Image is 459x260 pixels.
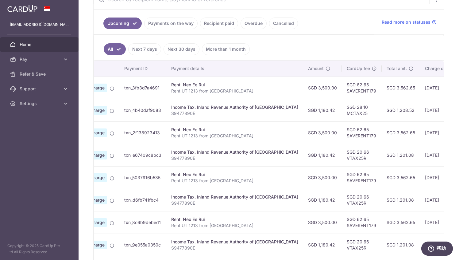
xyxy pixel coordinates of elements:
[382,189,420,211] td: SGD 1,201.08
[20,71,60,77] span: Refer & Save
[171,245,298,251] p: S9477890E
[382,234,420,256] td: SGD 1,201.08
[342,189,382,211] td: SGD 20.66 VTAX25R
[303,211,342,234] td: SGD 3,500.00
[308,65,324,72] span: Amount
[421,242,453,257] iframe: 打开一个小组件，您可以在其中找到更多信息
[119,189,166,211] td: txn_d6fb741fbc4
[20,41,60,48] span: Home
[119,99,166,121] td: txn_4b40daf9083
[171,127,298,133] div: Rent. Neo Ee Rui
[387,65,407,72] span: Total amt.
[119,121,166,144] td: txn_2f138923413
[20,86,60,92] span: Support
[382,144,420,166] td: SGD 1,201.08
[128,43,161,55] a: Next 7 days
[303,77,342,99] td: SGD 3,500.00
[103,18,142,29] a: Upcoming
[342,211,382,234] td: SGD 62.65 SAVERENT179
[342,166,382,189] td: SGD 62.65 SAVERENT179
[171,110,298,116] p: S9477890E
[7,5,37,12] img: CardUp
[171,149,298,155] div: Income Tax. Inland Revenue Authority of [GEOGRAPHIC_DATA]
[382,99,420,121] td: SGD 1,208.52
[16,4,25,10] span: 帮助
[119,144,166,166] td: txn_e67409c8bc3
[342,144,382,166] td: SGD 20.66 VTAX25R
[303,144,342,166] td: SGD 1,180.42
[202,43,250,55] a: More than 1 month
[303,121,342,144] td: SGD 3,500.00
[104,43,126,55] a: All
[171,133,298,139] p: Rent UT 1213 from [GEOGRAPHIC_DATA]
[171,194,298,200] div: Income Tax. Inland Revenue Authority of [GEOGRAPHIC_DATA]
[382,121,420,144] td: SGD 3,562.65
[119,166,166,189] td: txn_5037916b535
[342,99,382,121] td: SGD 28.10 MCTAX25
[119,77,166,99] td: txn_3fb3d7a4691
[164,43,199,55] a: Next 30 days
[303,99,342,121] td: SGD 1,180.42
[20,100,60,107] span: Settings
[342,234,382,256] td: SGD 20.66 VTAX25R
[382,77,420,99] td: SGD 3,562.65
[10,22,69,28] p: [EMAIL_ADDRESS][DOMAIN_NAME]
[119,234,166,256] td: txn_9e055a0350c
[171,171,298,178] div: Rent. Neo Ee Rui
[171,104,298,110] div: Income Tax. Inland Revenue Authority of [GEOGRAPHIC_DATA]
[171,239,298,245] div: Income Tax. Inland Revenue Authority of [GEOGRAPHIC_DATA]
[382,166,420,189] td: SGD 3,562.65
[171,223,298,229] p: Rent UT 1213 from [GEOGRAPHIC_DATA]
[382,19,430,25] span: Read more on statuses
[144,18,198,29] a: Payments on the way
[171,82,298,88] div: Rent. Neo Ee Rui
[347,65,370,72] span: CardUp fee
[382,19,437,25] a: Read more on statuses
[200,18,238,29] a: Recipient paid
[425,65,450,72] span: Charge date
[342,77,382,99] td: SGD 62.65 SAVERENT179
[119,211,166,234] td: txn_8c6b9debed1
[171,88,298,94] p: Rent UT 1213 from [GEOGRAPHIC_DATA]
[342,121,382,144] td: SGD 62.65 SAVERENT179
[382,211,420,234] td: SGD 3,562.65
[171,155,298,161] p: S9477890E
[20,56,60,62] span: Pay
[241,18,267,29] a: Overdue
[269,18,298,29] a: Cancelled
[171,200,298,206] p: S9477890E
[171,178,298,184] p: Rent UT 1213 from [GEOGRAPHIC_DATA]
[166,61,303,77] th: Payment details
[119,61,166,77] th: Payment ID
[303,189,342,211] td: SGD 1,180.42
[303,166,342,189] td: SGD 3,500.00
[171,216,298,223] div: Rent. Neo Ee Rui
[303,234,342,256] td: SGD 1,180.42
